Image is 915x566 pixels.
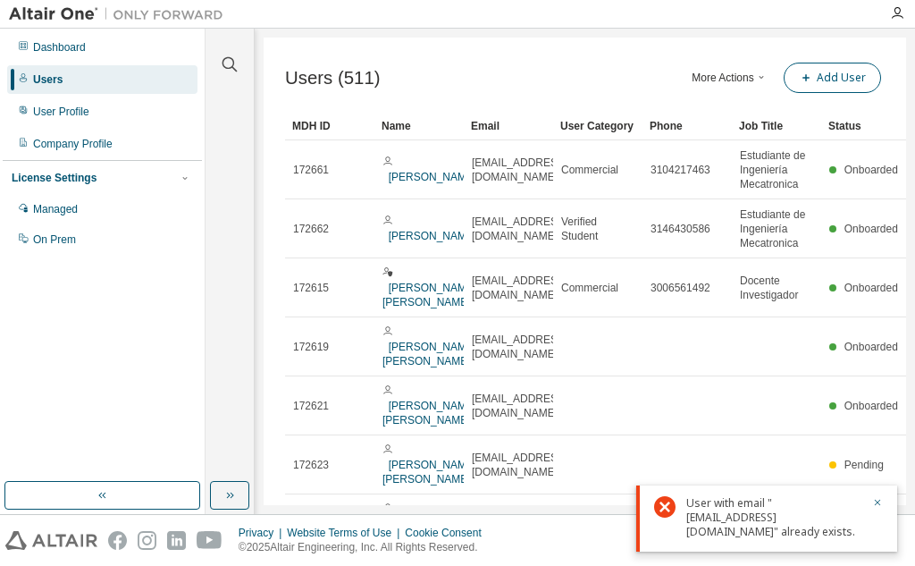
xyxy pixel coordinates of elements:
div: MDH ID [292,112,367,140]
img: altair_logo.svg [5,531,97,550]
span: 172661 [293,163,329,177]
span: 172619 [293,340,329,354]
div: Job Title [739,112,814,140]
span: Onboarded [844,341,898,353]
div: On Prem [33,232,76,247]
span: 172623 [293,458,329,472]
a: [PERSON_NAME] [PERSON_NAME] [382,459,476,486]
img: facebook.svg [108,531,127,550]
div: Managed [33,202,78,216]
span: Users (511) [285,68,381,89]
div: User Profile [33,105,89,119]
span: 172615 [293,281,329,295]
span: [EMAIL_ADDRESS][DOMAIN_NAME] [472,333,567,361]
span: Pending [844,459,884,471]
span: [EMAIL_ADDRESS][DOMAIN_NAME] [472,451,567,479]
img: instagram.svg [138,531,156,550]
span: Docente Investigador [740,274,813,302]
a: [PERSON_NAME] [PERSON_NAME] [382,282,476,308]
span: Estudiante de Ingeniería Mecatronica [740,207,813,250]
span: [EMAIL_ADDRESS][DOMAIN_NAME] [472,156,567,184]
span: Onboarded [844,400,898,412]
span: Commercial [561,281,618,295]
div: Company Profile [33,137,113,151]
button: More Actions [687,63,773,93]
div: Status [828,112,903,140]
div: Website Terms of Use [287,526,405,540]
span: Estudiante de Ingeniería Mecatronica [740,148,813,191]
a: [PERSON_NAME] [PERSON_NAME] [382,400,476,427]
span: Commercial [561,163,618,177]
span: 172662 [293,222,329,236]
span: Onboarded [844,223,898,235]
div: Name [382,112,457,140]
a: [PERSON_NAME] [PERSON_NAME] [382,341,476,367]
div: User Category [560,112,635,140]
span: 3146430586 [651,222,710,236]
img: linkedin.svg [167,531,186,550]
div: Email [471,112,546,140]
span: Onboarded [844,282,898,294]
span: 172621 [293,399,329,413]
div: Dashboard [33,40,86,55]
button: Add User [784,63,881,93]
div: Privacy [239,526,287,540]
a: [PERSON_NAME] [389,230,477,242]
img: youtube.svg [197,531,222,550]
a: [PERSON_NAME] [389,171,477,183]
span: Onboarded [844,164,898,176]
img: Altair One [9,5,232,23]
span: [EMAIL_ADDRESS][DOMAIN_NAME] [472,392,567,420]
span: Verified Student [561,215,634,243]
p: © 2025 Altair Engineering, Inc. All Rights Reserved. [239,540,492,555]
span: 3104217463 [651,163,710,177]
span: 3006561492 [651,281,710,295]
div: Users [33,72,63,87]
span: [EMAIL_ADDRESS][DOMAIN_NAME] [472,215,567,243]
div: User with email "[EMAIL_ADDRESS][DOMAIN_NAME]" already exists. [686,496,861,539]
div: Phone [650,112,725,140]
span: [EMAIL_ADDRESS][DOMAIN_NAME] [472,274,567,302]
div: Cookie Consent [405,526,491,540]
div: License Settings [12,171,97,185]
